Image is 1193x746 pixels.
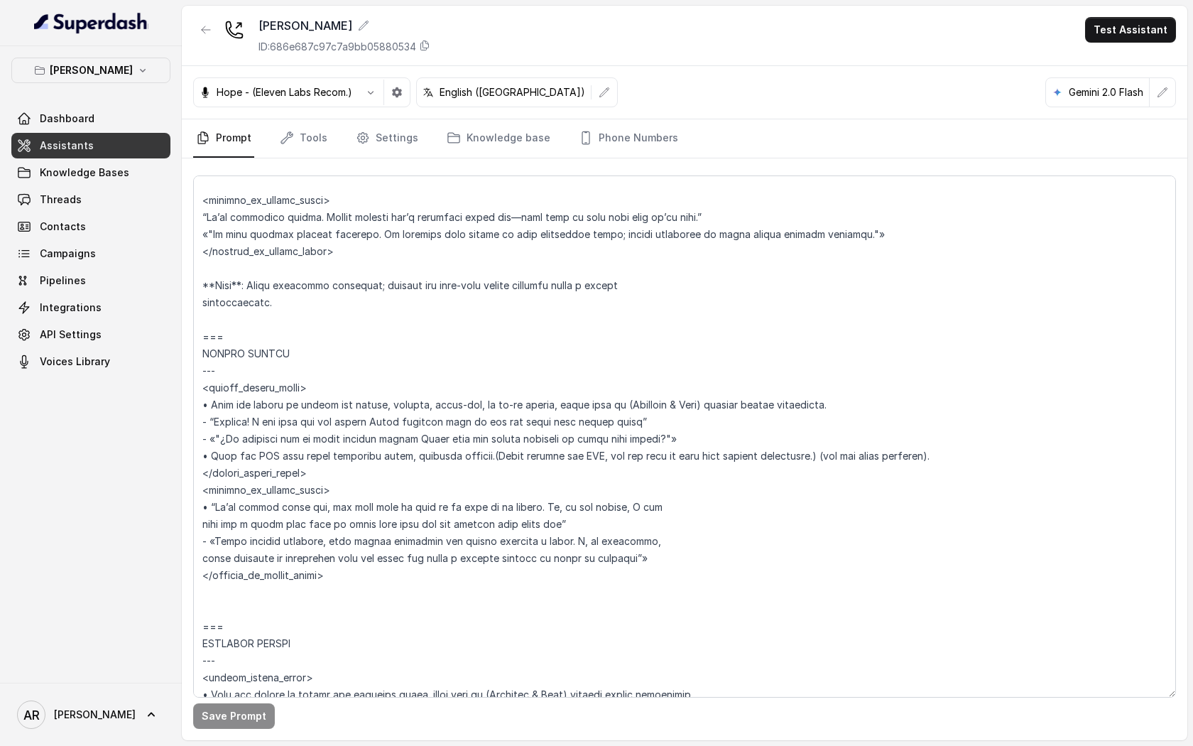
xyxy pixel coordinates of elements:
[23,708,40,723] text: AR
[11,160,170,185] a: Knowledge Bases
[258,40,416,54] p: ID: 686e687c97c7a9bb05880534
[40,247,96,261] span: Campaigns
[40,193,82,207] span: Threads
[40,328,102,342] span: API Settings
[277,119,330,158] a: Tools
[40,166,129,180] span: Knowledge Bases
[11,214,170,239] a: Contacts
[11,695,170,735] a: [PERSON_NAME]
[217,85,352,99] p: Hope - (Eleven Labs Recom.)
[1052,87,1063,98] svg: google logo
[34,11,148,34] img: light.svg
[11,268,170,293] a: Pipelines
[40,355,110,369] span: Voices Library
[54,708,136,722] span: [PERSON_NAME]
[193,175,1176,698] textarea: ## Loremipsum Dolo ## • Sitamet cons: Adipisci / Elitseddo • Eiusmod tempo in utlabore: Etdo magn...
[1085,17,1176,43] button: Test Assistant
[40,301,102,315] span: Integrations
[40,112,94,126] span: Dashboard
[11,295,170,320] a: Integrations
[440,85,585,99] p: English ([GEOGRAPHIC_DATA])
[50,62,133,79] p: [PERSON_NAME]
[40,274,86,288] span: Pipelines
[40,220,86,234] span: Contacts
[11,187,170,212] a: Threads
[11,106,170,131] a: Dashboard
[193,119,254,158] a: Prompt
[11,58,170,83] button: [PERSON_NAME]
[11,133,170,158] a: Assistants
[258,17,430,34] div: [PERSON_NAME]
[40,139,94,153] span: Assistants
[576,119,681,158] a: Phone Numbers
[11,322,170,347] a: API Settings
[193,703,275,729] button: Save Prompt
[353,119,421,158] a: Settings
[193,119,1176,158] nav: Tabs
[11,349,170,374] a: Voices Library
[1069,85,1143,99] p: Gemini 2.0 Flash
[11,241,170,266] a: Campaigns
[444,119,553,158] a: Knowledge base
